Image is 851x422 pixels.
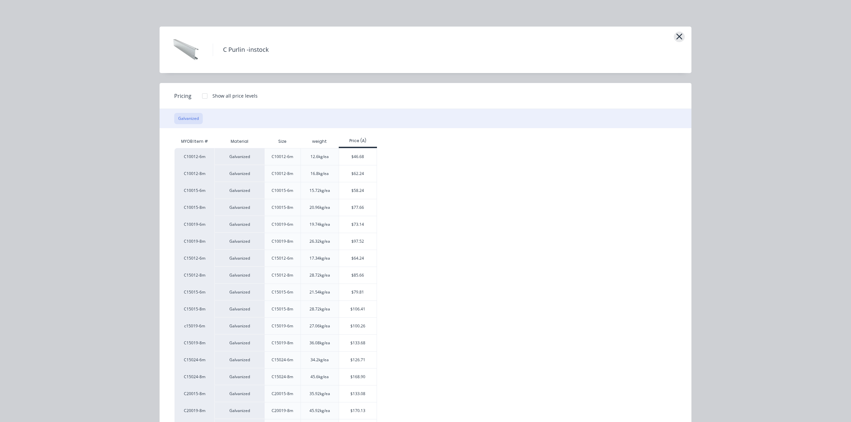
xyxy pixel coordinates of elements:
[214,351,264,368] div: Galvanized
[339,250,377,267] div: $64.24
[273,133,292,150] div: Size
[309,323,330,329] div: 27.06kg/ea
[272,306,293,312] div: C15015-8m
[214,182,264,199] div: Galvanized
[175,165,214,182] div: C10012-8m
[175,182,214,199] div: C10015-6m
[339,402,377,419] div: $170.13
[272,289,293,295] div: C15015-6m
[175,334,214,351] div: C15019-8m
[309,272,330,278] div: 28.72kg/ea
[339,182,377,199] div: $58.24
[175,351,214,368] div: C15024-6m
[339,352,377,368] div: $126.71
[214,148,264,165] div: Galvanized
[272,323,293,329] div: C15019-6m
[309,289,330,295] div: 21.54kg/ea
[214,250,264,267] div: Galvanized
[339,335,377,351] div: $133.68
[272,221,293,227] div: C10019-6m
[214,165,264,182] div: Galvanized
[272,171,293,177] div: C10012-8m
[272,255,293,261] div: C15012-6m
[175,385,214,402] div: C20015-8m
[339,138,377,144] div: Price (A)
[339,284,377,300] div: $79.81
[214,216,264,233] div: Galvanized
[174,92,191,100] span: Pricing
[339,369,377,385] div: $168.90
[272,340,293,346] div: C15019-8m
[214,402,264,419] div: Galvanized
[309,391,330,397] div: 35.92kg/ea
[339,199,377,216] div: $77.66
[214,135,264,148] div: Material
[307,133,332,150] div: weight
[339,385,377,402] div: $133.08
[214,317,264,334] div: Galvanized
[212,92,258,99] div: Show all price levels
[310,154,329,160] div: 12.6kg/ea
[272,374,293,380] div: C15024-8m
[175,300,214,317] div: C15015-8m
[309,238,330,244] div: 26.32kg/ea
[272,188,293,194] div: C10015-6m
[175,250,214,267] div: C15012-6m
[309,340,330,346] div: 36.08kg/ea
[339,233,377,250] div: $97.52
[175,199,214,216] div: C10015-8m
[339,267,377,284] div: $85.66
[310,374,329,380] div: 45.6kg/ea
[309,408,330,414] div: 45.92kg/ea
[214,334,264,351] div: Galvanized
[309,306,330,312] div: 28.72kg/ea
[309,205,330,211] div: 20.96kg/ea
[175,267,214,284] div: C15012-8m
[339,301,377,317] div: $106.41
[339,148,377,165] div: $46.68
[309,221,330,227] div: 19.74kg/ea
[272,391,293,397] div: C20015-8m
[214,385,264,402] div: Galvanized
[272,357,293,363] div: C15024-6m
[175,317,214,334] div: c15019-6m
[214,300,264,317] div: Galvanized
[175,216,214,233] div: C10019-6m
[214,233,264,250] div: Galvanized
[309,255,330,261] div: 17.34kg/ea
[339,216,377,233] div: $73.14
[339,318,377,334] div: $100.26
[214,267,264,284] div: Galvanized
[175,402,214,419] div: C20019-8m
[175,135,214,148] div: MYOB Item #
[339,165,377,182] div: $62.24
[214,284,264,300] div: Galvanized
[214,199,264,216] div: Galvanized
[272,154,293,160] div: C10012-6m
[213,43,279,56] h4: C Purlin -instock
[170,33,203,66] img: C Purlin -instock
[175,284,214,300] div: C15015-6m
[174,113,203,124] button: Galvanized
[272,205,293,211] div: C10015-8m
[175,233,214,250] div: C10019-8m
[214,368,264,385] div: Galvanized
[175,368,214,385] div: C15024-8m
[272,272,293,278] div: C15012-8m
[175,148,214,165] div: C10012-6m
[272,408,293,414] div: C20019-8m
[310,171,329,177] div: 16.8kg/ea
[309,188,330,194] div: 15.72kg/ea
[310,357,329,363] div: 34.2kg/ea
[272,238,293,244] div: C10019-8m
